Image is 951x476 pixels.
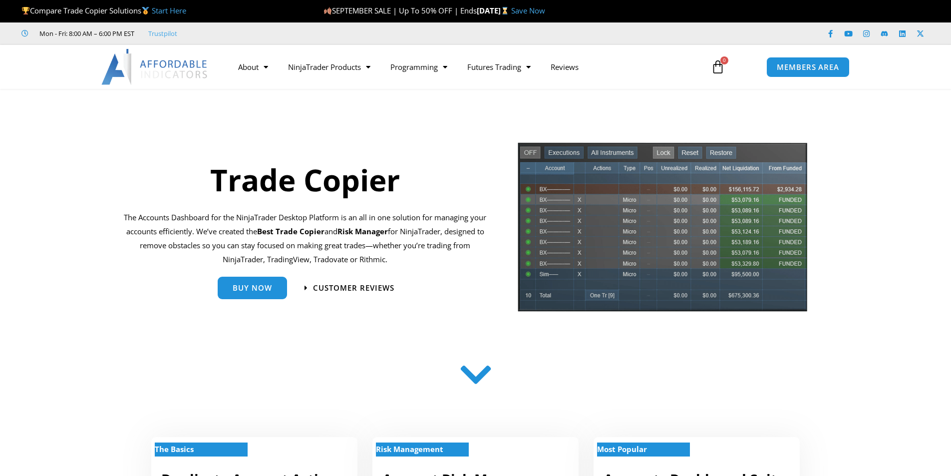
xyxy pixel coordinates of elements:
[228,55,278,78] a: About
[305,284,394,292] a: Customer Reviews
[124,211,487,266] p: The Accounts Dashboard for the NinjaTrader Desktop Platform is an all in one solution for managin...
[380,55,457,78] a: Programming
[323,5,477,15] span: SEPTEMBER SALE | Up To 50% OFF | Ends
[517,141,808,320] img: tradecopier | Affordable Indicators – NinjaTrader
[228,55,699,78] nav: Menu
[511,5,545,15] a: Save Now
[278,55,380,78] a: NinjaTrader Products
[21,5,186,15] span: Compare Trade Copier Solutions
[218,277,287,299] a: Buy Now
[101,49,209,85] img: LogoAI | Affordable Indicators – NinjaTrader
[766,57,850,77] a: MEMBERS AREA
[696,52,740,81] a: 0
[324,7,331,14] img: 🍂
[720,56,728,64] span: 0
[37,27,134,39] span: Mon - Fri: 8:00 AM – 6:00 PM EST
[313,284,394,292] span: Customer Reviews
[376,444,443,454] strong: Risk Management
[501,7,509,14] img: ⌛
[597,444,647,454] strong: Most Popular
[257,226,324,236] b: Best Trade Copier
[22,7,29,14] img: 🏆
[155,444,194,454] strong: The Basics
[142,7,149,14] img: 🥇
[337,226,388,236] strong: Risk Manager
[148,27,177,39] a: Trustpilot
[777,63,839,71] span: MEMBERS AREA
[233,284,272,292] span: Buy Now
[477,5,511,15] strong: [DATE]
[152,5,186,15] a: Start Here
[124,159,487,201] h1: Trade Copier
[457,55,541,78] a: Futures Trading
[541,55,589,78] a: Reviews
